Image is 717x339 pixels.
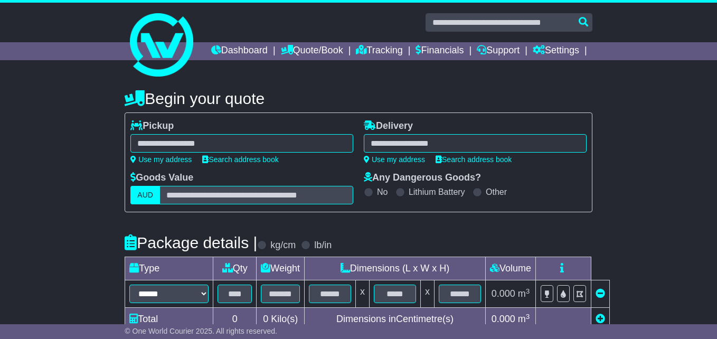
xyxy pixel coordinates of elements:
td: Total [125,308,213,331]
label: AUD [130,186,160,204]
label: Delivery [364,120,413,132]
a: Add new item [596,314,605,324]
label: Pickup [130,120,174,132]
label: Other [486,187,507,197]
label: lb/in [314,240,332,251]
span: © One World Courier 2025. All rights reserved. [125,327,277,335]
label: No [377,187,388,197]
label: Goods Value [130,172,193,184]
a: Dashboard [211,42,268,60]
td: Weight [257,257,305,280]
label: Any Dangerous Goods? [364,172,481,184]
label: Lithium Battery [409,187,465,197]
a: Quote/Book [281,42,343,60]
a: Search address book [436,155,512,164]
td: Qty [213,257,257,280]
span: 0.000 [492,314,515,324]
span: m [518,288,530,299]
label: kg/cm [270,240,296,251]
sup: 3 [526,313,530,321]
td: Kilo(s) [257,308,305,331]
a: Use my address [130,155,192,164]
span: m [518,314,530,324]
h4: Package details | [125,234,257,251]
a: Financials [416,42,464,60]
a: Search address book [202,155,278,164]
span: 0 [263,314,268,324]
td: Volume [486,257,536,280]
a: Settings [533,42,579,60]
h4: Begin your quote [125,90,592,107]
a: Use my address [364,155,425,164]
td: Dimensions in Centimetre(s) [305,308,486,331]
a: Support [477,42,520,60]
td: x [356,280,370,308]
td: x [421,280,435,308]
td: Type [125,257,213,280]
sup: 3 [526,287,530,295]
a: Remove this item [596,288,605,299]
td: Dimensions (L x W x H) [305,257,486,280]
a: Tracking [356,42,402,60]
span: 0.000 [492,288,515,299]
td: 0 [213,308,257,331]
